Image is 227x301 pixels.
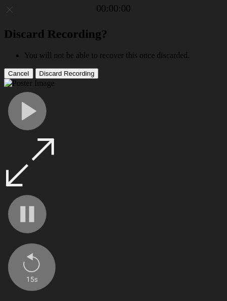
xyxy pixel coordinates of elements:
li: You will not be able to recover this once discarded. [24,51,223,60]
button: Discard Recording [35,68,99,79]
img: Poster Image [4,79,54,88]
button: Cancel [4,68,33,79]
a: 00:00:00 [96,3,131,14]
h2: Discard Recording? [4,27,223,41]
